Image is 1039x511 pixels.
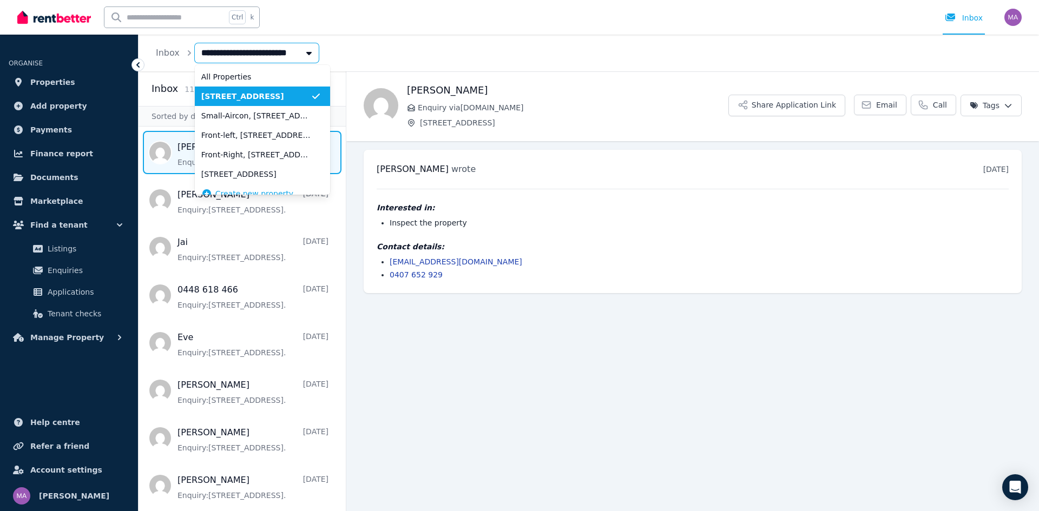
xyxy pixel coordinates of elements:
[911,95,956,115] a: Call
[13,238,125,260] a: Listings
[139,35,332,71] nav: Breadcrumb
[945,12,983,23] div: Inbox
[30,463,102,476] span: Account settings
[30,331,104,344] span: Manage Property
[9,412,129,433] a: Help centre
[201,91,311,102] span: [STREET_ADDRESS]
[39,489,109,502] span: [PERSON_NAME]
[9,59,43,67] span: ORGANISE
[201,110,311,121] span: Small-Aircon, [STREET_ADDRESS][PERSON_NAME]
[1004,9,1022,26] img: Marwa Alsaloom
[390,217,1009,228] li: Inspect the property
[13,260,125,281] a: Enquiries
[13,303,125,324] a: Tenant checks
[728,95,845,116] button: Share Application Link
[30,147,93,160] span: Finance report
[9,190,129,212] a: Marketplace
[30,440,89,453] span: Refer a friend
[30,195,83,208] span: Marketplace
[390,270,443,279] a: 0407 652 929
[177,331,328,358] a: Eve[DATE]Enquiry:[STREET_ADDRESS].
[9,95,129,117] a: Add property
[377,164,449,174] span: [PERSON_NAME]
[13,487,30,505] img: Marwa Alsaloom
[451,164,476,174] span: wrote
[13,281,125,303] a: Applications
[48,286,121,298] span: Applications
[9,214,129,236] button: Find a tenant
[876,99,897,110] span: Email
[30,123,72,136] span: Payments
[933,99,947,110] span: Call
[983,165,1009,174] time: [DATE]
[250,13,254,22] span: k
[17,9,91,25] img: RentBetter
[9,435,129,457] a: Refer a friend
[177,236,328,263] a: Jai[DATE]Enquiry:[STREET_ADDRESS].
[185,85,232,94] span: 11 message s
[201,130,311,141] span: Front-left, [STREET_ADDRESS][PERSON_NAME]
[177,474,328,501] a: [PERSON_NAME][DATE]Enquiry:[STREET_ADDRESS].
[156,48,180,58] a: Inbox
[418,102,728,113] span: Enquiry via [DOMAIN_NAME]
[364,88,398,123] img: Rebecca Irwin
[177,426,328,453] a: [PERSON_NAME][DATE]Enquiry:[STREET_ADDRESS].
[48,242,121,255] span: Listings
[9,327,129,348] button: Manage Property
[1002,474,1028,500] div: Open Intercom Messenger
[177,283,328,310] a: 0448 618 466[DATE]Enquiry:[STREET_ADDRESS].
[854,95,906,115] a: Email
[420,117,728,128] span: [STREET_ADDRESS]
[201,71,311,82] span: All Properties
[30,76,75,89] span: Properties
[30,171,78,184] span: Documents
[9,119,129,141] a: Payments
[229,10,246,24] span: Ctrl
[30,218,88,231] span: Find a tenant
[961,95,1022,116] button: Tags
[9,167,129,188] a: Documents
[9,459,129,481] a: Account settings
[139,106,346,127] div: Sorted by date
[215,188,293,199] span: Create new property
[48,264,121,277] span: Enquiries
[9,71,129,93] a: Properties
[152,81,178,96] h2: Inbox
[377,241,1009,252] h4: Contact details:
[201,149,311,160] span: Front-Right, [STREET_ADDRESS][PERSON_NAME]
[177,188,328,215] a: [PERSON_NAME][DATE]Enquiry:[STREET_ADDRESS].
[30,416,80,429] span: Help centre
[9,143,129,164] a: Finance report
[390,257,522,266] a: [EMAIL_ADDRESS][DOMAIN_NAME]
[407,83,728,98] h1: [PERSON_NAME]
[970,100,999,111] span: Tags
[201,169,311,180] span: [STREET_ADDRESS]
[177,379,328,406] a: [PERSON_NAME][DATE]Enquiry:[STREET_ADDRESS].
[377,202,1009,213] h4: Interested in:
[177,141,328,168] a: [PERSON_NAME][DATE]Enquiry:[STREET_ADDRESS].
[48,307,121,320] span: Tenant checks
[30,99,87,112] span: Add property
